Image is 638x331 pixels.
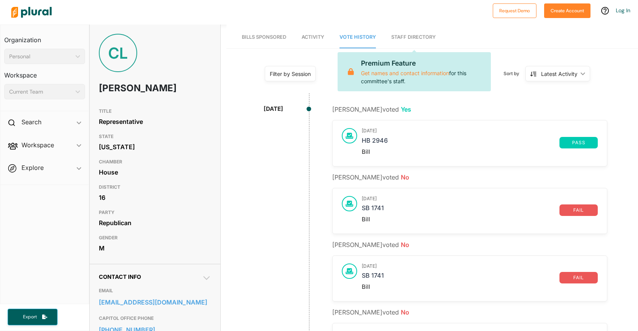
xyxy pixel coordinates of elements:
span: [PERSON_NAME] voted [332,241,409,249]
span: [PERSON_NAME] voted [332,173,409,181]
a: Create Account [544,6,590,14]
span: Bills Sponsored [242,34,286,40]
div: Bill [362,148,598,155]
h3: CHAMBER [99,157,211,166]
div: Latest Activity [541,70,577,78]
span: Export [18,314,42,320]
div: Current Team [9,88,72,96]
div: Personal [9,53,72,61]
h3: STATE [99,132,211,141]
h3: Organization [4,29,85,46]
div: Filter by Session [270,70,311,78]
h3: [DATE] [362,196,598,201]
a: Get names and contact information [361,70,449,76]
span: fail [564,275,593,280]
h3: Workspace [4,64,85,81]
p: Premium Feature [361,58,485,68]
a: Bills Sponsored [242,26,286,48]
span: No [401,173,409,181]
h3: TITLE [99,107,211,116]
h3: CAPITOL OFFICE PHONE [99,314,211,323]
span: [PERSON_NAME] voted [332,308,409,316]
a: SB 1741 [362,204,559,216]
h2: Search [21,118,41,126]
div: CL [99,34,137,72]
span: No [401,241,409,249]
h3: [DATE] [362,128,598,133]
a: [EMAIL_ADDRESS][DOMAIN_NAME] [99,296,211,308]
a: Log In [616,7,630,14]
h3: [DATE] [362,263,598,269]
h3: DISTRICT [99,183,211,192]
button: Create Account [544,3,590,18]
a: Vote History [340,26,376,48]
span: Yes [401,105,411,113]
h1: [PERSON_NAME] [99,77,166,100]
div: Republican [99,217,211,229]
div: [DATE] [264,105,283,114]
h3: GENDER [99,233,211,242]
span: Vote History [340,34,376,40]
div: Bill [362,216,598,223]
span: Contact Info [99,273,141,280]
span: fail [564,208,593,212]
h3: EMAIL [99,286,211,295]
button: Request Demo [493,3,536,18]
div: Representative [99,116,211,127]
span: pass [564,140,593,145]
button: Export [8,309,57,325]
span: [PERSON_NAME] voted [332,105,411,113]
a: Staff Directory [391,26,436,48]
span: Activity [302,34,324,40]
span: No [401,308,409,316]
a: Request Demo [493,6,536,14]
div: House [99,166,211,178]
a: SB 1741 [362,272,559,283]
a: Activity [302,26,324,48]
div: Bill [362,283,598,290]
div: [US_STATE] [99,141,211,153]
div: 16 [99,192,211,203]
p: for this committee's staff. [361,58,485,85]
span: Sort by [504,70,525,77]
a: HB 2946 [362,137,559,148]
div: M [99,242,211,254]
h3: PARTY [99,208,211,217]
